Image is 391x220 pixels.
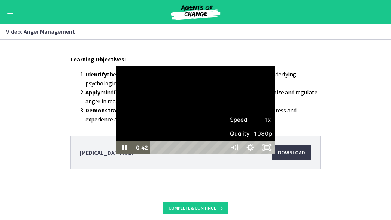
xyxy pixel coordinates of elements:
[116,141,133,154] button: Pause
[258,141,275,154] button: Unfullscreen
[155,141,223,154] div: Playbar
[226,141,242,154] button: Mute
[226,113,275,127] button: Speed1x
[250,127,270,141] span: 1080p
[230,113,250,127] span: Speed
[242,141,259,154] button: Hide settings menu
[250,113,270,127] span: 1x
[230,127,250,141] span: Quality
[226,127,275,141] button: Quality1080p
